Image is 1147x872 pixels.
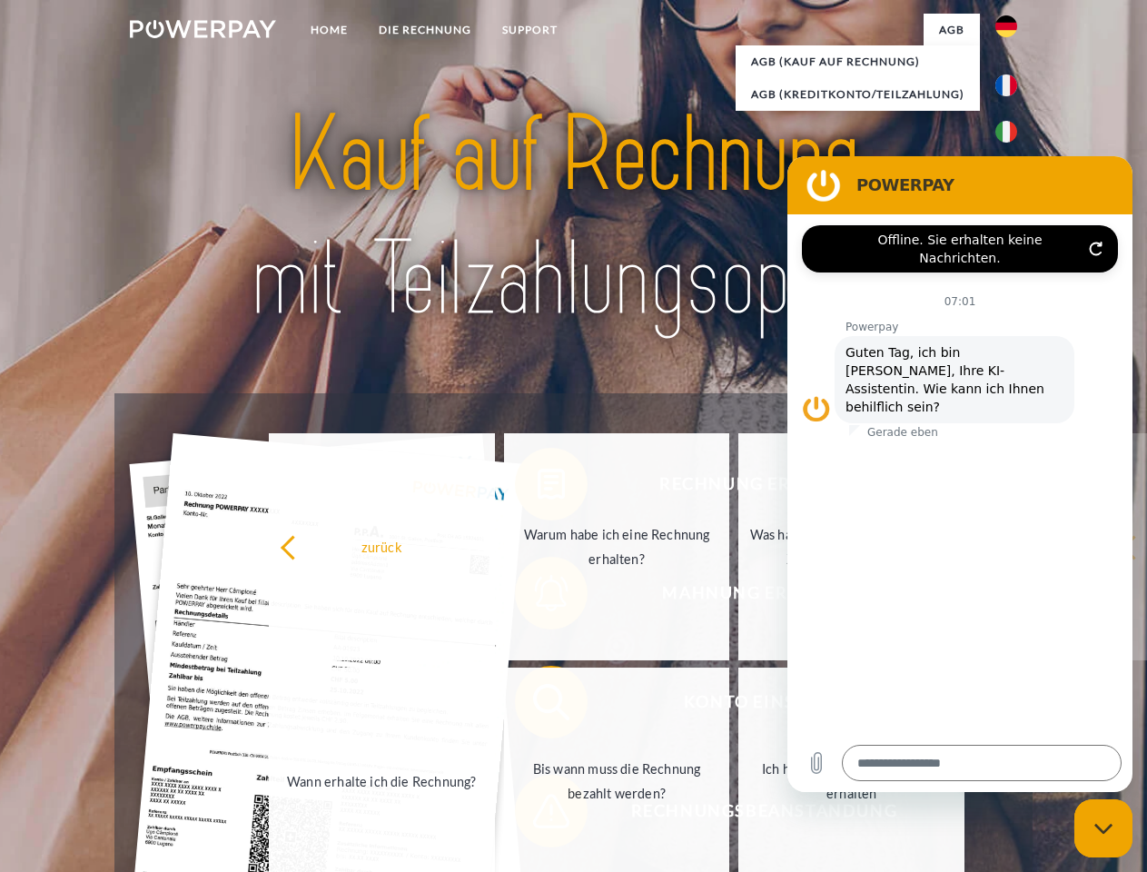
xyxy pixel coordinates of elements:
img: de [995,15,1017,37]
div: Wann erhalte ich die Rechnung? [280,768,484,793]
div: Was habe ich noch offen, ist meine Zahlung eingegangen? [749,522,954,571]
img: logo-powerpay-white.svg [130,20,276,38]
img: title-powerpay_de.svg [173,87,974,348]
img: it [995,121,1017,143]
a: Home [295,14,363,46]
iframe: Schaltfläche zum Öffnen des Messaging-Fensters; Konversation läuft [1074,799,1132,857]
a: AGB (Kreditkonto/Teilzahlung) [736,78,980,111]
a: AGB (Kauf auf Rechnung) [736,45,980,78]
iframe: Messaging-Fenster [787,156,1132,792]
img: fr [995,74,1017,96]
div: Bis wann muss die Rechnung bezahlt werden? [515,757,719,806]
a: agb [924,14,980,46]
div: Ich habe nur eine Teillieferung erhalten [749,757,954,806]
a: Was habe ich noch offen, ist meine Zahlung eingegangen? [738,433,964,660]
a: DIE RECHNUNG [363,14,487,46]
div: Warum habe ich eine Rechnung erhalten? [515,522,719,571]
div: zurück [280,534,484,559]
a: SUPPORT [487,14,573,46]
